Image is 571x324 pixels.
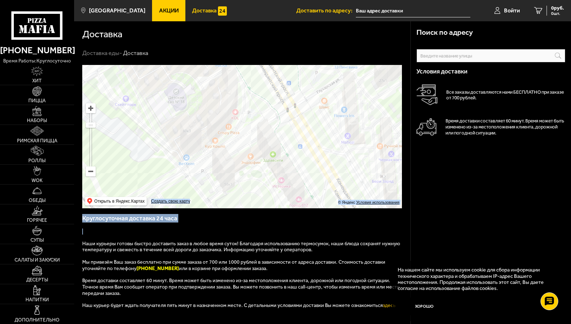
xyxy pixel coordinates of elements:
input: Введите название улицы [416,49,565,62]
span: Наши курьеры готовы быстро доставить заказ в любое время суток! Благодаря использованию термосумо... [82,241,400,253]
a: Доставка еды- [82,49,122,56]
h3: Поиск по адресу [416,28,473,36]
p: Все заказы доставляются нами БЕСПЛАТНО при заказе от 700 рублей. [446,89,565,101]
span: WOK [32,178,43,183]
span: Супы [30,238,44,243]
span: Римская пицца [17,138,57,143]
b: [PHONE_NUMBER] [136,265,179,271]
span: Дополнительно [15,318,60,323]
span: Горячее [27,218,47,223]
span: Наш курьер будет ждать получателя пять минут в назначенном месте. С детальными условиями доставки... [82,302,397,308]
h3: Круглосуточная доставка 24 часа [82,214,402,229]
img: Автомобиль доставки [416,118,437,136]
span: 0 руб. [551,6,564,11]
span: Хит [32,78,42,83]
span: Роллы [28,158,46,163]
span: Салаты и закуски [15,258,60,263]
span: Акции [159,8,179,13]
span: Мы привезём Ваш заказ бесплатно при сумме заказа от 700 или 1000 рублей в зависимости от адреса д... [82,259,385,271]
span: Наборы [27,118,47,123]
span: 0 шт. [551,11,564,16]
img: 15daf4d41897b9f0e9f617042186c801.svg [218,6,227,15]
a: Создать свою карту [150,199,191,204]
span: Десерты [26,278,48,282]
span: Доставка [192,8,217,13]
button: Хорошо [398,297,451,315]
input: Ваш адрес доставки [356,4,470,17]
p: На нашем сайте мы используем cookie для сбора информации технического характера и обрабатываем IP... [398,267,553,292]
span: Напитки [26,297,49,302]
div: Доставка [123,49,148,57]
span: [GEOGRAPHIC_DATA] [89,8,145,13]
a: здесь [383,302,396,308]
a: Условия использования [356,200,399,204]
span: Обеды [29,198,46,203]
ymaps: Открыть в Яндекс.Картах [94,197,145,205]
h3: Условия доставки [416,68,565,75]
span: Доставить по адресу: [296,8,356,13]
ymaps: Открыть в Яндекс.Картах [85,197,147,205]
span: Пицца [28,98,46,103]
h1: Доставка [82,29,122,39]
p: Время доставки составляет 60 минут. Время может быть изменено из-за местоположения клиента, дорож... [446,118,565,136]
span: Войти [504,8,520,13]
span: Время доставки составляет 60 минут. Время может быть изменено из-за местоположения клиента, дорож... [82,278,400,296]
img: Оплата доставки [416,84,437,105]
ymaps: © Яндекс [338,200,355,204]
